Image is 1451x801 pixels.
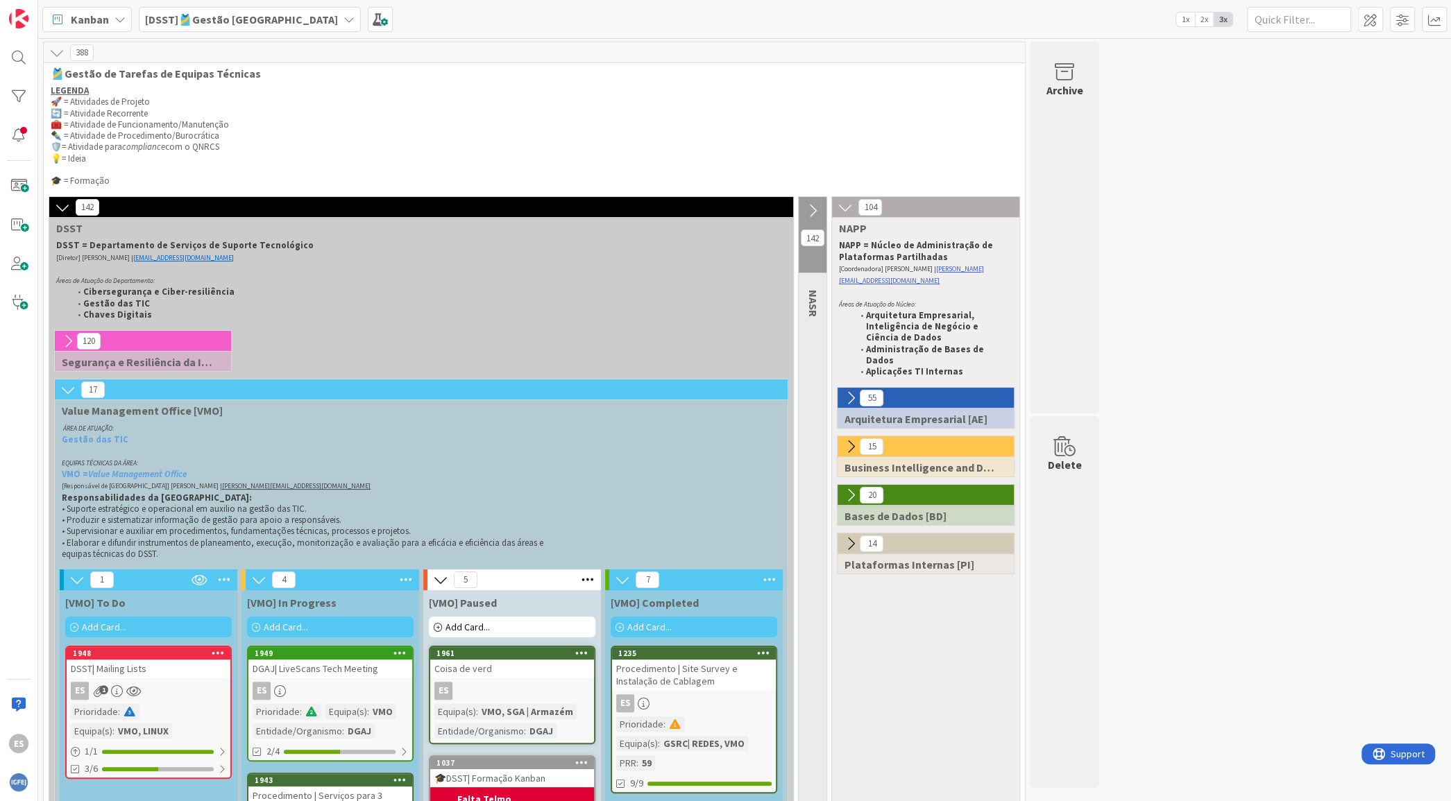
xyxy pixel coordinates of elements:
[616,694,634,712] div: ES
[82,621,126,633] span: Add Card...
[253,723,342,739] div: Entidade/Organismo
[478,704,577,719] div: VMO, SGA | Armazém
[524,723,526,739] span: :
[839,264,936,273] span: [Coordenadora] [PERSON_NAME] |
[616,755,636,770] div: PRR
[114,723,172,739] div: VMO, LINUX
[81,381,105,398] span: 17
[253,704,300,719] div: Prioridade
[1048,456,1082,473] div: Delete
[248,774,412,786] div: 1943
[430,769,594,787] div: 🎓DSST| Formação Kanban
[616,716,663,732] div: Prioridade
[434,682,452,700] div: ES
[62,525,411,537] span: • Supervisionar e auxiliar em procedimentos, fundamentações técnicas, processos e projetos.
[56,221,776,235] span: DSST
[369,704,396,719] div: VMO
[76,199,99,216] span: 142
[858,199,882,216] span: 104
[133,253,234,262] a: [EMAIL_ADDRESS][DOMAIN_NAME]
[845,412,996,426] span: Arquitetura Empresarial [AE]
[860,390,883,406] span: 55
[9,734,28,753] div: ES
[247,596,337,610] span: [VMO] In Progress
[611,596,699,610] span: [VMO] Completed
[51,175,1018,187] p: 🎓 = Formação
[300,704,302,719] span: :
[430,757,594,787] div: 1037🎓DSST| Formação Kanban
[430,647,594,660] div: 1961
[62,492,252,503] strong: Responsabilidades da [GEOGRAPHIC_DATA]:
[860,535,883,552] span: 14
[222,481,371,490] a: [PERSON_NAME][EMAIL_ADDRESS][DOMAIN_NAME]
[845,558,996,571] span: Plataformas Internas [PI]
[62,514,341,526] span: • Produzir e sistematizar informação de gestão para apoio a responsáveis.
[85,744,98,759] span: 1 / 1
[85,761,98,776] span: 3/6
[62,404,770,417] span: Value Management Office [VMO]
[612,647,776,690] div: 1235Procedimento | Site Survey e Instalação de Cablagem
[1247,7,1351,32] input: Quick Filter...
[51,67,1008,80] span: 🎽Gestão de Tarefas de Equipas Técnicas
[272,571,296,588] span: 4
[430,660,594,678] div: Coisa de verd
[51,153,1018,164] p: 💡= Ideia
[51,96,1018,107] p: 🚀 = Atividades de Projeto
[638,755,655,770] div: 59
[612,647,776,660] div: 1235
[71,723,112,739] div: Equipa(s)
[51,119,1018,130] p: 🧰 = Atividade de Funcionamento/Manutenção
[255,648,412,658] div: 1949
[839,300,916,309] em: Áreas de Atuação do Núcleo:
[845,509,996,523] span: Bases de Dados [BD]
[866,309,981,344] strong: Arquitetura Empresarial, Inteligência de Negócio e Ciência de Dados
[70,44,94,61] span: 388
[636,755,638,770] span: :
[90,571,114,588] span: 1
[145,12,338,26] b: [DSST]🎽Gestão [GEOGRAPHIC_DATA]
[454,571,477,588] span: 5
[806,290,820,317] span: NASR
[248,647,412,678] div: 1949DGAJ| LiveScans Tech Meeting
[1214,12,1232,26] span: 3x
[118,704,120,719] span: :
[51,108,1018,119] p: 🔄 = Atividade Recorrente
[62,355,214,369] span: Segurança e Resiliência da Informação [SRI]
[430,682,594,700] div: ES
[1195,12,1214,26] span: 2x
[255,775,412,785] div: 1943
[266,744,280,759] span: 2/4
[51,141,1018,153] p: 🛡️= Atividade para com o QNRCS
[62,468,187,480] strong: VMO =
[801,230,824,246] span: 142
[51,85,89,96] u: LEGENDA
[248,647,412,660] div: 1949
[446,621,490,633] span: Add Card...
[29,2,63,19] span: Support
[526,723,557,739] div: DGAJ
[56,253,133,262] span: [Diretor] [PERSON_NAME] |
[636,571,659,588] span: 7
[866,365,963,377] strong: Aplicações TI Internas
[367,704,369,719] span: :
[71,11,109,28] span: Kanban
[264,621,308,633] span: Add Card...
[253,682,271,700] div: ES
[88,468,187,480] em: Value Management Office
[62,481,222,490] span: [Responsável de [GEOGRAPHIC_DATA]] [PERSON_NAME] |
[248,682,412,700] div: ES
[618,648,776,658] div: 1235
[839,221,1002,235] span: NAPP
[839,239,995,262] strong: NAPP = Núcleo de Administração de Plataformas Partilhadas
[434,723,524,739] div: Entidade/Organismo
[627,621,672,633] span: Add Card...
[663,716,665,732] span: :
[71,682,89,700] div: ES
[9,773,28,792] img: avatar
[83,309,152,320] strong: Chaves Digitais
[344,723,375,739] div: DGAJ
[860,438,883,455] span: 15
[436,758,594,768] div: 1037
[612,694,776,712] div: ES
[476,704,478,719] span: :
